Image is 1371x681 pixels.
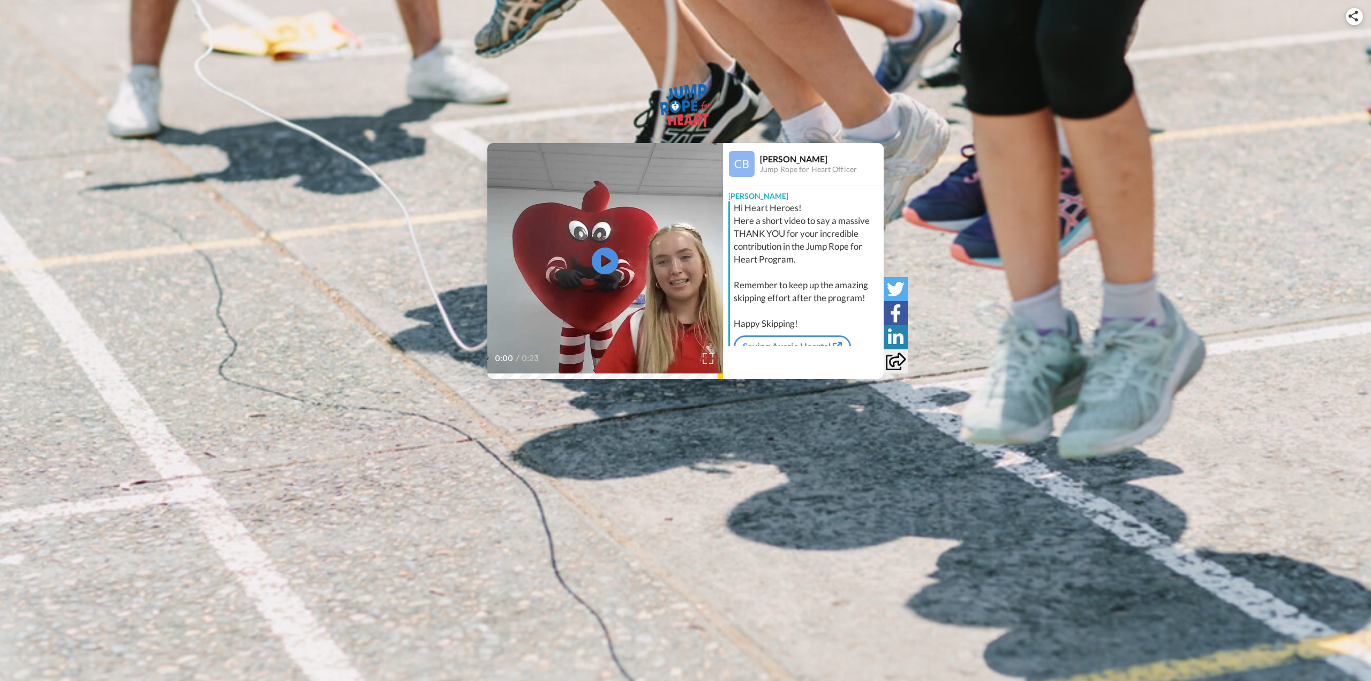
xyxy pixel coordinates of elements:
[660,84,711,127] img: Heart Foundation logo
[760,165,883,174] div: Jump Rope for Heart Officer
[703,353,713,364] img: Full screen
[729,151,755,177] img: Profile Image
[1349,11,1358,21] img: ic_share.svg
[495,352,514,365] span: 0:00
[723,185,884,201] div: [PERSON_NAME]
[516,352,519,365] span: /
[734,335,851,358] a: Saving Aussie Hearts!
[760,154,883,164] div: [PERSON_NAME]
[734,201,881,330] div: Hi Heart Heroes! Here a short video to say a massive THANK YOU for your incredible contribution i...
[522,352,540,365] span: 0:23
